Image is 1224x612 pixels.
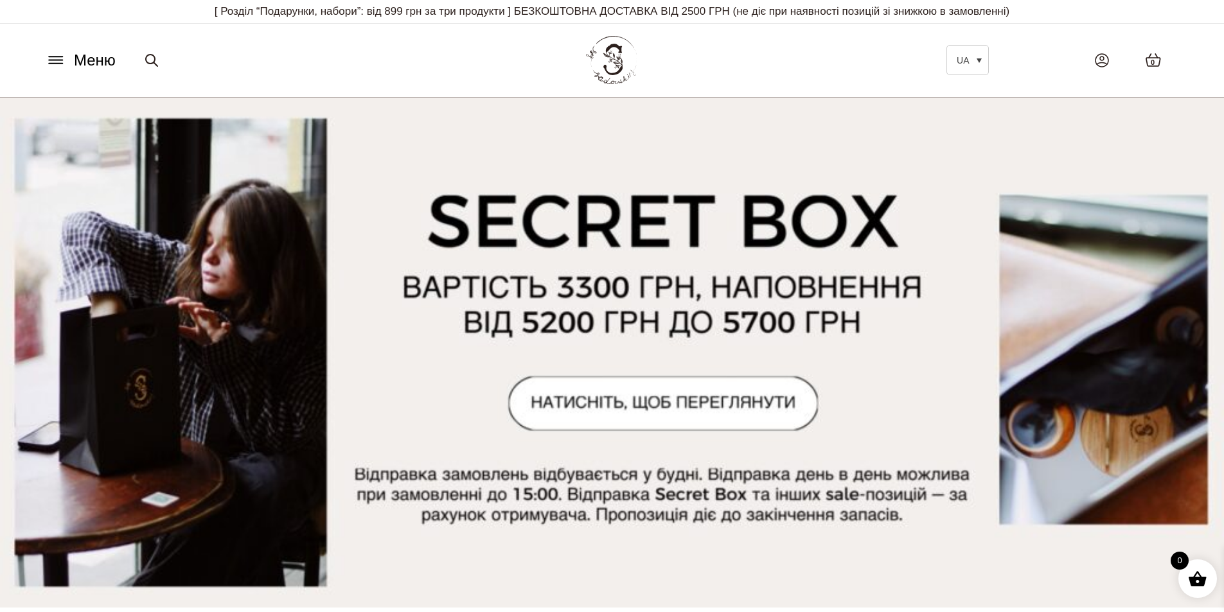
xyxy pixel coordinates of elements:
[74,49,116,72] span: Меню
[1171,552,1189,570] span: 0
[42,48,120,73] button: Меню
[586,36,637,84] img: BY SADOVSKIY
[1151,57,1155,68] span: 0
[1132,40,1175,80] a: 0
[946,45,989,75] a: UA
[957,55,969,66] span: UA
